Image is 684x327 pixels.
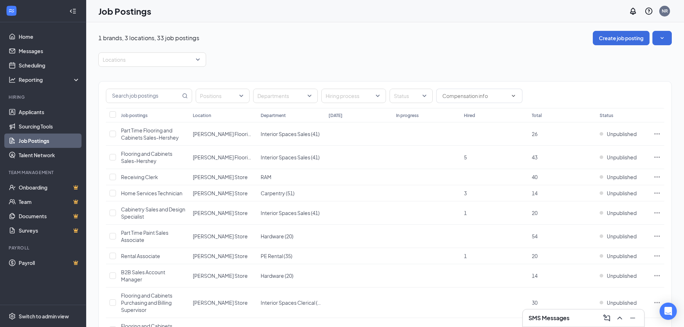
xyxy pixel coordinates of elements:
[19,256,80,270] a: PayrollCrown
[532,210,538,216] span: 20
[19,44,80,58] a: Messages
[9,76,16,83] svg: Analysis
[98,5,151,17] h1: Job Postings
[193,154,286,160] span: [PERSON_NAME] Flooring and Cabinets
[121,174,158,180] span: Receiving Clerk
[8,7,15,14] svg: WorkstreamLogo
[189,288,257,318] td: Bomberger's Store
[464,210,467,216] span: 1
[532,272,538,279] span: 14
[257,248,325,264] td: PE Rental (35)
[607,233,637,240] span: Unpublished
[19,313,69,320] div: Switch to admin view
[9,94,79,100] div: Hiring
[257,122,325,146] td: Interior Spaces Sales (41)
[19,105,80,119] a: Applicants
[607,173,637,181] span: Unpublished
[653,252,661,260] svg: Ellipses
[19,209,80,223] a: DocumentsCrown
[532,131,538,137] span: 26
[652,31,672,45] button: SmallChevronDown
[121,292,172,313] span: Flooring and Cabinets Purchasing and Billing Supervisor
[257,146,325,169] td: Interior Spaces Sales (41)
[257,201,325,225] td: Interior Spaces Sales (41)
[189,264,257,288] td: Bomberger's Store
[19,58,80,73] a: Scheduling
[193,253,248,259] span: [PERSON_NAME] Store
[653,209,661,216] svg: Ellipses
[593,31,650,45] button: Create job posting
[257,264,325,288] td: Hardware (20)
[653,130,661,137] svg: Ellipses
[106,89,181,103] input: Search job postings
[442,92,508,100] input: Compensation info
[261,154,320,160] span: Interior Spaces Sales (41)
[529,314,569,322] h3: SMS Messages
[653,272,661,279] svg: Ellipses
[628,314,637,322] svg: Minimize
[627,312,638,324] button: Minimize
[659,34,666,42] svg: SmallChevronDown
[607,209,637,216] span: Unpublished
[69,8,76,15] svg: Collapse
[19,195,80,209] a: TeamCrown
[532,299,538,306] span: 30
[325,108,393,122] th: [DATE]
[261,299,325,306] span: Interior Spaces Clerical (40)
[601,312,613,324] button: ComposeMessage
[607,252,637,260] span: Unpublished
[121,206,185,220] span: Cabinetry Sales and Design Specialist
[261,272,293,279] span: Hardware (20)
[629,7,637,15] svg: Notifications
[464,253,467,259] span: 1
[121,190,182,196] span: Home Services Technician
[19,148,80,162] a: Talent Network
[528,108,596,122] th: Total
[653,154,661,161] svg: Ellipses
[193,112,211,118] div: Location
[257,185,325,201] td: Carpentry (51)
[460,108,528,122] th: Hired
[189,201,257,225] td: Bomberger's Store
[98,34,199,42] p: 1 brands, 3 locations, 33 job postings
[645,7,653,15] svg: QuestionInfo
[653,233,661,240] svg: Ellipses
[121,269,165,282] span: B2B Sales Account Manager
[261,131,320,137] span: Interior Spaces Sales (41)
[261,210,320,216] span: Interior Spaces Sales (41)
[193,131,286,137] span: [PERSON_NAME] Flooring and Cabinets
[121,229,168,243] span: Part Time Paint Sales Associate
[189,225,257,248] td: Bomberger's Store
[257,169,325,185] td: RAM
[261,112,286,118] div: Department
[193,174,248,180] span: [PERSON_NAME] Store
[19,223,80,238] a: SurveysCrown
[261,233,293,239] span: Hardware (20)
[607,154,637,161] span: Unpublished
[121,127,179,141] span: Part Time Flooring and Cabinets Sales-Hershey
[532,154,538,160] span: 43
[121,150,172,164] span: Flooring and Cabinets Sales-Hershey
[193,299,248,306] span: [PERSON_NAME] Store
[121,112,148,118] div: Job postings
[189,185,257,201] td: Bomberger's Store
[121,253,160,259] span: Rental Associate
[19,134,80,148] a: Job Postings
[660,303,677,320] div: Open Intercom Messenger
[189,169,257,185] td: Bomberger's Store
[19,29,80,44] a: Home
[261,190,294,196] span: Carpentry (51)
[602,314,611,322] svg: ComposeMessage
[189,248,257,264] td: Bomberger's Store
[662,8,668,14] div: NR
[532,253,538,259] span: 20
[9,313,16,320] svg: Settings
[193,190,248,196] span: [PERSON_NAME] Store
[19,119,80,134] a: Sourcing Tools
[532,233,538,239] span: 54
[532,174,538,180] span: 40
[653,173,661,181] svg: Ellipses
[596,108,650,122] th: Status
[614,312,625,324] button: ChevronUp
[261,174,271,180] span: RAM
